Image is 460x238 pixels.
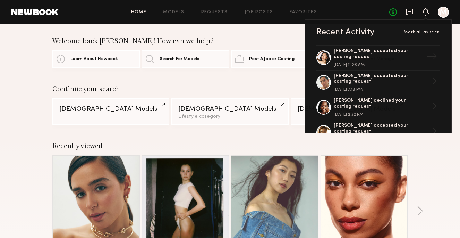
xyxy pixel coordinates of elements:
div: [DATE] 7:18 PM [334,88,424,92]
div: [DEMOGRAPHIC_DATA] Models [298,106,401,113]
a: Favorites [290,10,317,15]
div: Welcome back [PERSON_NAME]! How can we help? [52,36,408,45]
a: Home [131,10,147,15]
div: Recent Activity [316,28,375,36]
div: [DEMOGRAPHIC_DATA] Models [178,106,281,113]
a: [PERSON_NAME] declined your casting request.[DATE] 2:32 PM→ [316,95,440,120]
a: Models [163,10,184,15]
span: Mark all as seen [404,30,440,34]
span: Learn About Newbook [70,57,118,61]
div: → [424,98,440,116]
div: [DEMOGRAPHIC_DATA] Models [59,106,162,113]
a: M [438,7,449,18]
a: Learn About Newbook [52,50,140,68]
span: Post A Job or Casting [249,57,295,61]
a: Requests [201,10,228,15]
div: Continue your search [52,84,408,93]
a: [DEMOGRAPHIC_DATA] ModelsLifestyle category [171,98,288,125]
a: Post A Job or Casting [231,50,318,68]
div: → [424,123,440,141]
div: Recently viewed [52,141,408,150]
div: [PERSON_NAME] declined your casting request. [334,98,424,110]
div: Lifestyle category [178,114,281,119]
div: [DATE] 11:26 AM [334,63,424,67]
div: [PERSON_NAME] accepted your casting request. [334,123,424,135]
div: → [424,73,440,91]
a: [DEMOGRAPHIC_DATA] Models [291,98,408,125]
a: [PERSON_NAME] accepted your casting request.[DATE] 11:26 AM→ [316,45,440,71]
div: [DATE] 2:32 PM [334,113,424,117]
div: [PERSON_NAME] accepted your casting request. [334,48,424,60]
a: Job Posts [245,10,273,15]
a: [PERSON_NAME] accepted your casting request.[DATE] 7:18 PM→ [316,71,440,96]
div: [PERSON_NAME] accepted your casting request. [334,73,424,85]
span: Search For Models [160,57,199,61]
a: Search For Models [142,50,229,68]
a: [DEMOGRAPHIC_DATA] Models [52,98,169,125]
div: → [424,49,440,67]
a: [PERSON_NAME] accepted your casting request.→ [316,120,440,145]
